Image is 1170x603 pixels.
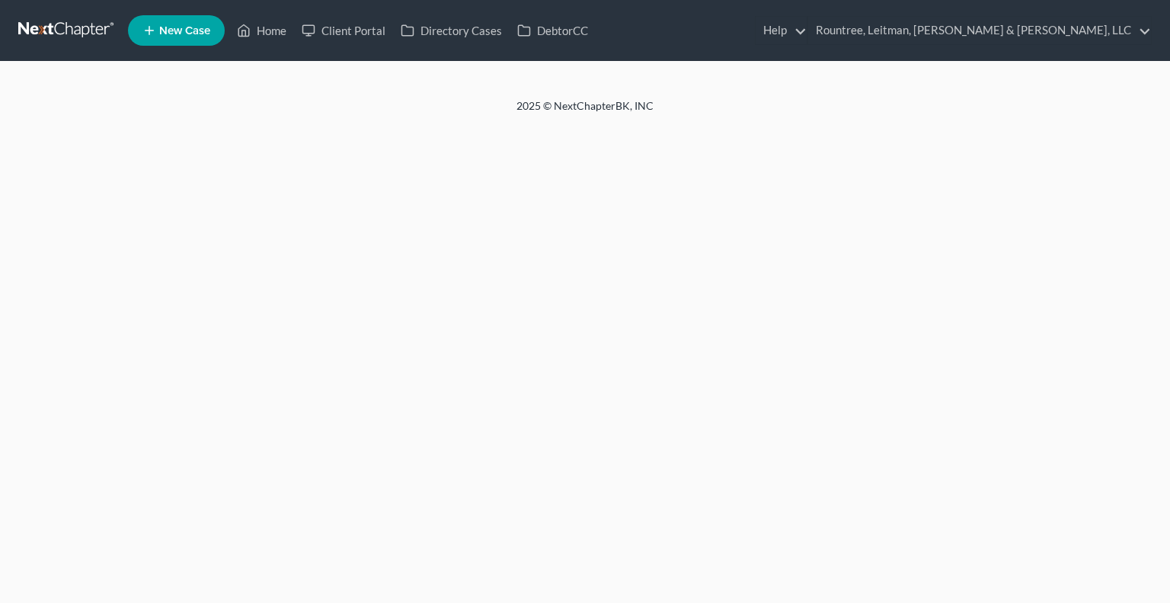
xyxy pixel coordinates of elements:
a: Directory Cases [393,17,510,44]
a: Client Portal [294,17,393,44]
new-legal-case-button: New Case [128,15,225,46]
a: DebtorCC [510,17,596,44]
a: Help [756,17,807,44]
a: Home [229,17,294,44]
div: 2025 © NextChapterBK, INC [151,98,1019,126]
a: Rountree, Leitman, [PERSON_NAME] & [PERSON_NAME], LLC [808,17,1151,44]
